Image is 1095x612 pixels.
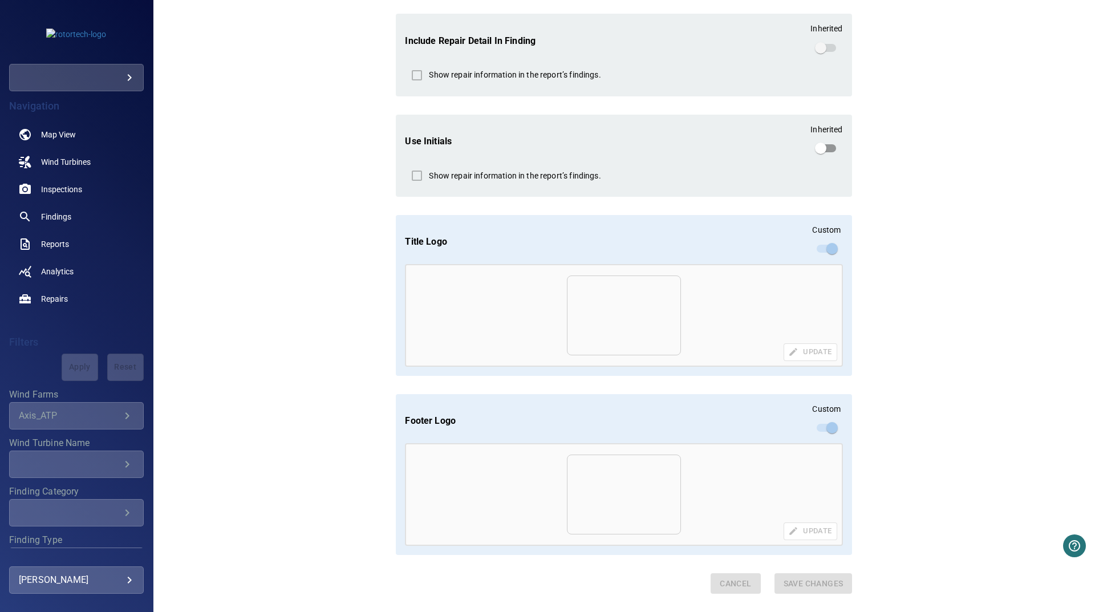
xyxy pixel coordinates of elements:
[41,266,74,277] span: Analytics
[9,148,144,176] a: windturbines noActive
[9,258,144,285] a: analytics noActive
[19,410,120,421] div: Axis_ATP
[9,402,144,429] div: Wind Farms
[9,548,144,575] div: Finding Type
[810,124,842,135] p: Inherited
[41,238,69,250] span: Reports
[9,499,144,526] div: Finding Category
[9,390,144,399] label: Wind Farms
[405,135,452,148] label: Use Initials
[9,121,144,148] a: map noActive
[19,571,134,589] div: [PERSON_NAME]
[41,211,71,222] span: Findings
[9,451,144,478] div: Wind Turbine Name
[9,439,144,448] label: Wind Turbine Name
[9,230,144,258] a: reports noActive
[9,100,144,112] h4: Navigation
[812,403,841,415] p: Custom
[46,29,106,40] img: rotortech-logo
[405,414,456,427] label: Footer Logo
[405,235,447,248] label: Title logo
[429,69,601,80] p: Show repair information in the report’s findings.
[9,203,144,230] a: findings noActive
[9,337,144,348] h4: Filters
[9,176,144,203] a: inspections noActive
[9,285,144,313] a: repairs noActive
[567,455,681,534] iframe: PDF Preview
[41,156,91,168] span: Wind Turbines
[9,487,144,496] label: Finding Category
[810,23,842,34] p: Inherited
[429,170,601,181] p: Show repair information in the report’s findings.
[405,34,536,47] label: Include repair detail in finding
[41,293,68,305] span: Repairs
[41,184,82,195] span: Inspections
[9,64,144,91] div: rotortech
[812,224,841,236] p: Custom
[567,275,681,355] iframe: PDF Preview
[9,536,144,545] label: Finding Type
[41,129,76,140] span: Map View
